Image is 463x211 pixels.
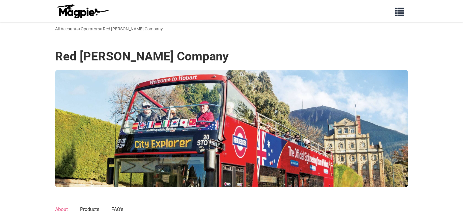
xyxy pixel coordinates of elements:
[81,26,100,31] a: Operators
[55,70,408,187] img: Red Decker Company banner
[55,4,110,19] img: logo-ab69f6fb50320c5b225c76a69d11143b.png
[55,26,79,31] a: All Accounts
[55,49,229,64] h1: Red [PERSON_NAME] Company
[55,26,163,32] div: > > Red [PERSON_NAME] Company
